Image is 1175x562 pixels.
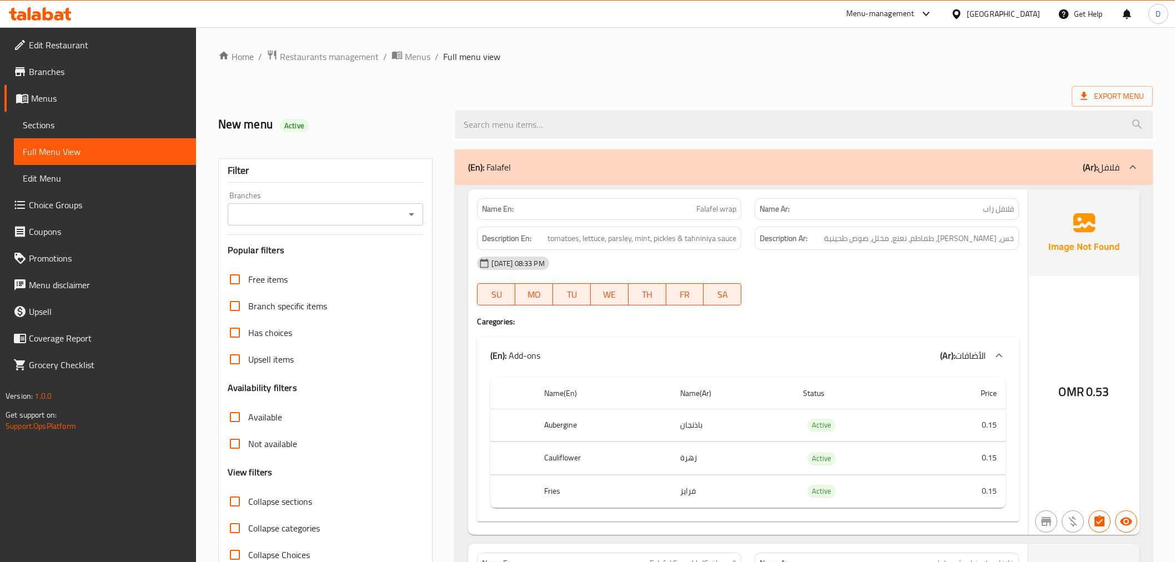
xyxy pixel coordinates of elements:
strong: Description Ar: [760,232,807,245]
span: Upsell items [248,353,294,366]
span: فلافل راب [983,203,1014,215]
span: TH [633,287,662,303]
button: Purchased item [1062,510,1084,533]
button: MO [515,283,553,305]
span: Export Menu [1081,89,1144,103]
span: Full Menu View [23,145,187,158]
a: Full Menu View [14,138,196,165]
strong: Name En: [482,203,514,215]
a: Menus [4,85,196,112]
span: Active [807,452,836,465]
span: Collapse categories [248,521,320,535]
span: 0.53 [1086,381,1109,403]
h3: View filters [228,466,273,479]
a: Branches [4,58,196,85]
h2: New menu [218,116,442,133]
span: Menus [405,50,430,63]
th: Aubergine [535,409,672,441]
span: OMR [1058,381,1083,403]
th: Fries [535,475,672,508]
a: Coupons [4,218,196,245]
span: Choice Groups [29,198,187,212]
span: Active [807,419,836,431]
div: Filter [228,159,424,183]
span: MO [520,287,549,303]
span: Full menu view [443,50,500,63]
a: Restaurants management [267,49,379,64]
span: Collapse sections [248,495,312,508]
td: 0.15 [921,442,1006,475]
td: فرايز [671,475,794,508]
span: Restaurants management [280,50,379,63]
span: Branch specific items [248,299,327,313]
div: Menu-management [846,7,915,21]
div: (En): Falafel(Ar):فلافل [477,373,1018,522]
a: Home [218,50,254,63]
span: Upsell [29,305,187,318]
span: WE [595,287,624,303]
td: 0.15 [921,409,1006,441]
span: FR [671,287,700,303]
button: Not branch specific item [1035,510,1057,533]
th: Name(Ar) [671,378,794,409]
span: Grocery Checklist [29,358,187,372]
li: / [383,50,387,63]
strong: Name Ar: [760,203,790,215]
img: Ae5nvW7+0k+MAAAAAElFTkSuQmCC [1028,189,1139,276]
div: (En): Falafel(Ar):فلافل [455,149,1152,185]
li: / [258,50,262,63]
table: choices table [490,378,1005,509]
a: Menus [391,49,430,64]
span: Menus [31,92,187,105]
button: Open [404,207,419,222]
div: Active [280,119,309,132]
th: Status [794,378,921,409]
li: / [435,50,439,63]
b: (En): [468,159,484,175]
button: Available [1115,510,1137,533]
span: Edit Restaurant [29,38,187,52]
b: (Ar): [940,347,955,364]
span: SU [482,287,511,303]
h3: Popular filters [228,244,424,257]
a: Menu disclaimer [4,272,196,298]
span: Active [807,485,836,498]
th: Cauliflower [535,442,672,475]
th: Name(En) [535,378,672,409]
span: الأضافات [955,347,986,364]
a: Sections [14,112,196,138]
strong: Description En: [482,232,531,245]
a: Coverage Report [4,325,196,352]
div: (En): Add-ons(Ar):الأضافات [477,338,1018,373]
input: search [455,111,1152,139]
button: SU [477,283,515,305]
span: Edit Menu [23,172,187,185]
span: Coverage Report [29,332,187,345]
span: Active [280,121,309,131]
td: 0.15 [921,475,1006,508]
span: Coupons [29,225,187,238]
td: زهرة [671,442,794,475]
p: فلافل [1083,160,1119,174]
a: Support.OpsPlatform [6,419,76,433]
button: WE [591,283,629,305]
a: Upsell [4,298,196,325]
span: Version: [6,389,33,403]
span: Get support on: [6,408,57,422]
span: خس، بقدونس، طماطم، نعنع، مخلل، صوص طحينية [824,232,1014,245]
span: 1.0.0 [34,389,52,403]
span: Branches [29,65,187,78]
button: FR [666,283,704,305]
a: Edit Restaurant [4,32,196,58]
a: Promotions [4,245,196,272]
button: SA [704,283,741,305]
b: (Ar): [1083,159,1098,175]
a: Grocery Checklist [4,352,196,378]
a: Choice Groups [4,192,196,218]
div: [GEOGRAPHIC_DATA] [967,8,1040,20]
span: SA [708,287,737,303]
span: Collapse Choices [248,548,310,561]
